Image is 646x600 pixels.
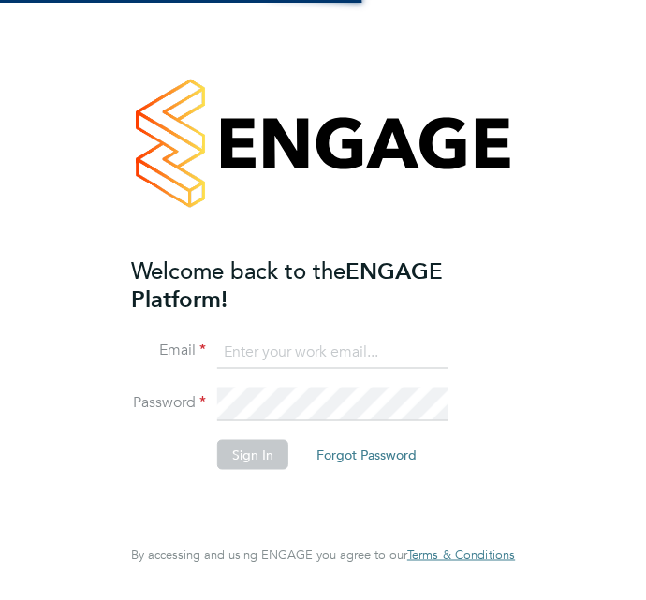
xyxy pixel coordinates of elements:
input: Enter your work email... [217,335,448,369]
label: Password [131,393,206,413]
label: Email [131,341,206,360]
button: Sign In [217,440,288,470]
button: Forgot Password [301,440,432,470]
span: By accessing and using ENGAGE you agree to our [131,547,515,563]
span: Welcome back to the [131,256,345,285]
h2: ENGAGE Platform! [131,256,496,313]
a: Terms & Conditions [407,548,515,563]
span: Terms & Conditions [407,547,515,563]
